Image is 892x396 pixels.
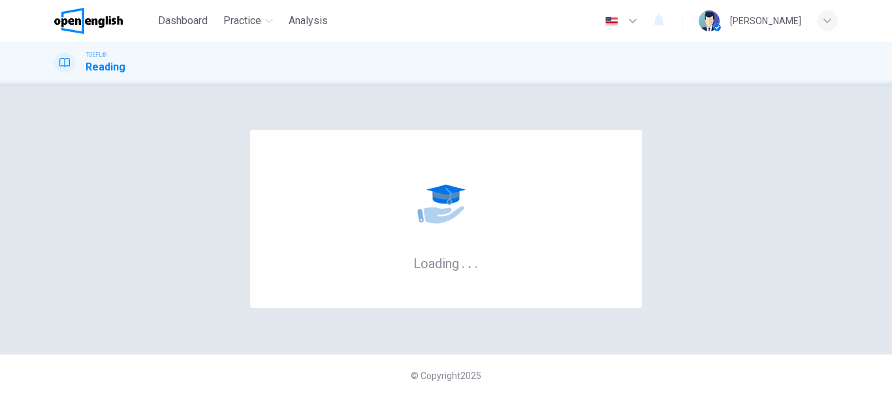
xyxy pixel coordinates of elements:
[699,10,720,31] img: Profile picture
[86,59,125,75] h1: Reading
[730,13,801,29] div: [PERSON_NAME]
[289,13,328,29] span: Analysis
[223,13,261,29] span: Practice
[468,251,472,273] h6: .
[411,371,481,381] span: © Copyright 2025
[413,254,479,271] h6: Loading
[461,251,466,273] h6: .
[54,8,153,34] a: OpenEnglish logo
[158,13,208,29] span: Dashboard
[86,50,106,59] span: TOEFL®
[474,251,479,273] h6: .
[54,8,123,34] img: OpenEnglish logo
[153,9,213,33] button: Dashboard
[603,16,620,26] img: en
[283,9,333,33] button: Analysis
[218,9,278,33] button: Practice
